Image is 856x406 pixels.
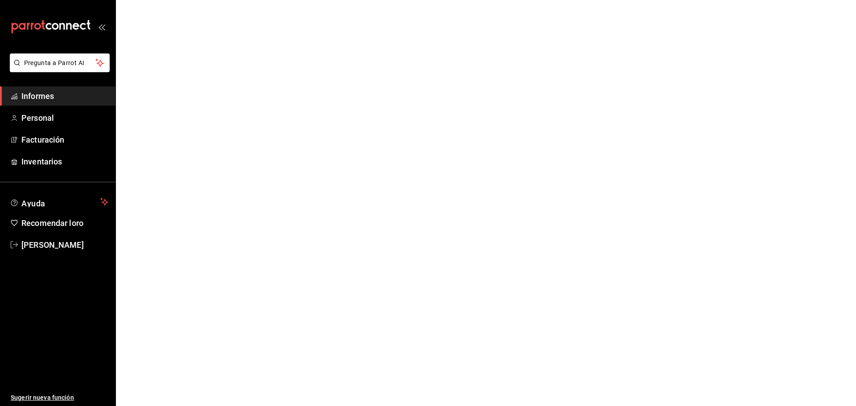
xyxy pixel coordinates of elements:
[21,199,45,208] font: Ayuda
[21,91,54,101] font: Informes
[21,135,64,144] font: Facturación
[21,113,54,123] font: Personal
[21,218,83,228] font: Recomendar loro
[21,157,62,166] font: Inventarios
[11,394,74,401] font: Sugerir nueva función
[24,59,85,66] font: Pregunta a Parrot AI
[10,53,110,72] button: Pregunta a Parrot AI
[98,23,105,30] button: abrir_cajón_menú
[21,240,84,250] font: [PERSON_NAME]
[6,65,110,74] a: Pregunta a Parrot AI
